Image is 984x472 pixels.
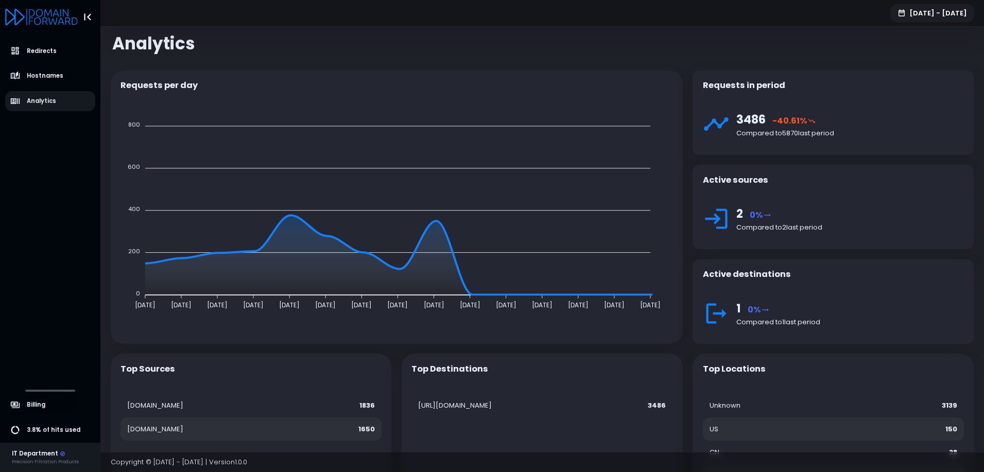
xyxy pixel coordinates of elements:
tspan: 200 [128,247,140,255]
a: 3.8% of hits used [5,420,96,440]
div: 3486 [736,111,964,128]
span: 0% [748,304,769,316]
span: Copyright © [DATE] - [DATE] | Version 1.0.0 [111,457,247,467]
div: 2 [736,205,964,222]
tspan: [DATE] [604,301,625,309]
tspan: [DATE] [532,301,553,309]
tspan: 400 [128,205,140,213]
tspan: [DATE] [207,301,228,309]
tspan: [DATE] [640,301,661,309]
td: US [703,417,861,441]
span: Hostnames [27,72,63,80]
td: [DOMAIN_NAME] [120,417,303,441]
tspan: [DATE] [387,301,408,309]
a: Hostnames [5,66,96,86]
span: Analytics [27,97,56,106]
tspan: 0 [136,289,140,297]
button: [DATE] - [DATE] [890,4,974,22]
strong: 150 [945,424,957,434]
tspan: [DATE] [135,301,156,309]
a: Billing [5,395,96,415]
h5: Top Sources [120,364,175,374]
div: 1 [736,300,964,317]
tspan: [DATE] [460,301,480,309]
tspan: [DATE] [279,301,300,309]
tspan: 800 [128,120,140,129]
div: Compared to 1 last period [736,317,964,327]
h4: Requests in period [703,80,785,91]
strong: 1650 [358,424,375,434]
span: Redirects [27,47,57,56]
h5: Top Destinations [411,364,488,374]
td: [DOMAIN_NAME] [120,394,303,417]
strong: 3486 [648,400,666,410]
tspan: [DATE] [315,301,336,309]
a: Analytics [5,91,96,111]
span: Analytics [112,33,195,54]
h5: Requests per day [120,80,198,91]
div: Precision Filtration Products [12,458,79,465]
td: [URL][DOMAIN_NAME] [411,394,603,417]
td: Unknown [703,394,861,417]
tspan: [DATE] [171,301,192,309]
div: IT Department [12,449,79,459]
div: Compared to 5870 last period [736,128,964,138]
div: Compared to 2 last period [736,222,964,233]
tspan: [DATE] [424,301,444,309]
span: Billing [27,400,45,409]
h4: Active destinations [703,269,791,279]
span: 3.8% of hits used [27,426,80,434]
a: Redirects [5,41,96,61]
span: -40.61% [772,115,816,127]
strong: 3139 [942,400,957,410]
tspan: [DATE] [351,301,372,309]
a: Logo [5,9,78,23]
strong: 28 [949,447,957,457]
tspan: 600 [128,163,140,171]
tspan: [DATE] [243,301,264,309]
button: Toggle Aside [78,7,97,27]
span: 0% [750,209,771,221]
tspan: [DATE] [568,301,589,309]
tspan: [DATE] [496,301,516,309]
td: CN [703,441,861,464]
strong: 1836 [359,400,375,410]
h4: Active sources [703,175,768,185]
h5: Top Locations [703,364,766,374]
